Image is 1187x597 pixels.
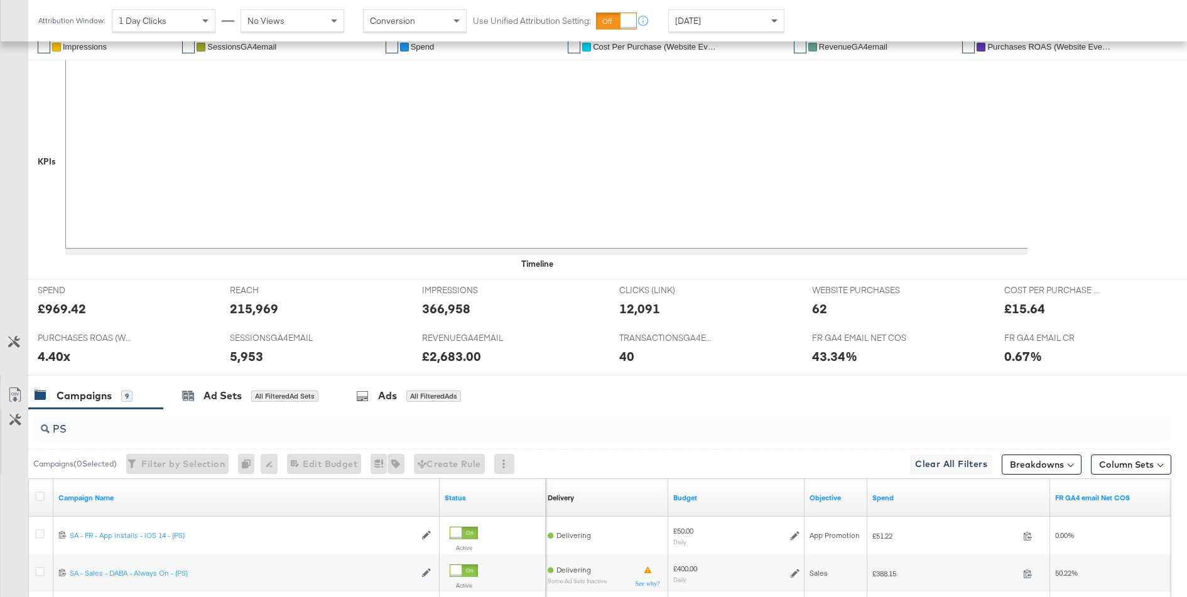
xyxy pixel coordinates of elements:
div: £2,683.00 [422,347,481,365]
div: 215,969 [230,299,278,318]
div: 0 [238,454,261,474]
a: Shows the current state of your Ad Campaign. [445,493,541,503]
span: Delivering [556,530,591,540]
div: 5,953 [230,347,263,365]
a: ✔ [794,41,806,53]
input: Search Campaigns by Name, ID or Objective [50,412,1067,436]
div: Campaigns [57,389,112,403]
a: SA - FR - App installs - iOS 14 - (PS) [70,530,415,541]
div: 40 [619,347,634,365]
a: SA - Sales - DABA - Always On - (PS) [70,568,415,579]
span: Spend [411,42,435,51]
div: Attribution Window: [38,16,106,25]
span: CLICKS (LINK) [619,284,713,296]
div: 12,091 [619,299,660,318]
div: 62 [812,299,827,318]
a: ✔ [568,41,580,53]
span: SPEND [38,284,132,296]
span: COST PER PURCHASE (WEBSITE EVENTS) [1004,284,1098,296]
button: Breakdowns [1002,454,1081,475]
span: Impressions [63,42,107,51]
div: 4.40x [38,347,70,365]
a: ✔ [38,41,50,53]
a: The maximum amount you're willing to spend on your ads, on average each day or over the lifetime ... [673,493,799,503]
div: All Filtered Ad Sets [251,390,318,402]
div: 9 [121,390,133,402]
div: Campaigns ( 0 Selected) [33,458,117,470]
label: Active [450,544,478,552]
a: ✔ [962,41,975,53]
div: All Filtered Ads [406,390,461,402]
div: £969.42 [38,299,86,318]
a: FR GA4 Net COS [1055,493,1171,503]
span: TRANSACTIONSGA4EMAIL [619,332,713,344]
sub: Daily [673,538,686,546]
span: Purchases ROAS (Website Events) [987,42,1113,51]
span: IMPRESSIONS [422,284,516,296]
div: £50.00 [673,526,693,536]
span: Conversion [370,15,415,26]
div: Ads [378,389,397,403]
div: Timeline [521,258,553,270]
span: REACH [230,284,324,296]
span: App Promotion [810,530,860,540]
span: Sales [810,568,828,578]
div: £15.64 [1004,299,1045,318]
span: PURCHASES ROAS (WEBSITE EVENTS) [38,332,132,344]
a: Your campaign's objective. [810,493,862,503]
a: Your campaign name. [58,493,435,503]
a: Reflects the ability of your Ad Campaign to achieve delivery based on ad states, schedule and bud... [548,493,574,503]
span: 1 Day Clicks [119,15,166,26]
div: 366,958 [422,299,470,318]
span: [DATE] [675,15,701,26]
a: ✔ [386,41,398,53]
span: Delivering [556,565,591,574]
a: ✔ [182,41,195,53]
span: SESSIONSGA4EMAIL [230,332,324,344]
span: 0.00% [1055,530,1074,540]
label: Use Unified Attribution Setting: [473,15,591,27]
button: Clear All Filters [910,454,992,475]
span: 50.22% [1055,568,1078,578]
div: £400.00 [673,564,697,574]
span: £388.15 [872,569,1018,578]
div: Delivery [548,493,574,503]
span: FR GA4 EMAIL NET COS [812,332,906,344]
span: Cost Per Purchase (Website Events) [593,42,718,51]
span: RevenueGA4email [819,42,887,51]
sub: Some Ad Sets Inactive [548,578,607,584]
span: WEBSITE PURCHASES [812,284,906,296]
div: Ad Sets [203,389,242,403]
div: 0.67% [1004,347,1042,365]
span: SessionsGA4email [207,42,276,51]
span: Clear All Filters [915,456,987,472]
div: 43.34% [812,347,857,365]
sub: Daily [673,576,686,583]
span: FR GA4 EMAIL CR [1004,332,1098,344]
span: No Views [247,15,285,26]
button: Column Sets [1091,454,1171,475]
span: REVENUEGA4EMAIL [422,332,516,344]
a: The total amount spent to date. [872,493,1045,503]
div: SA - Sales - DABA - Always On - (PS) [70,568,415,578]
label: Active [450,581,478,589]
span: £51.22 [872,531,1018,541]
div: KPIs [38,156,56,168]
